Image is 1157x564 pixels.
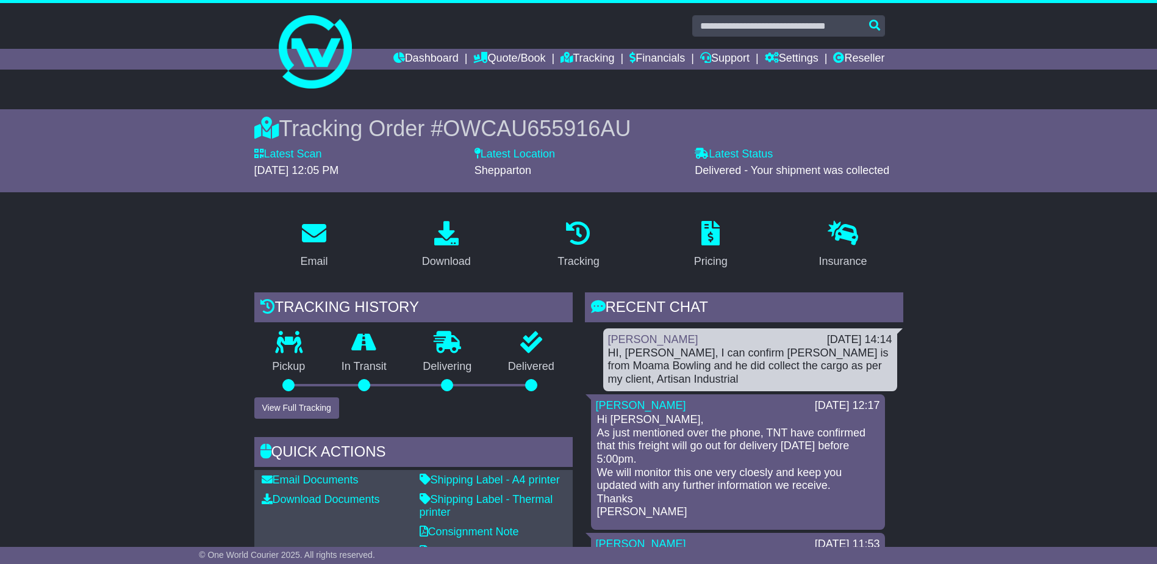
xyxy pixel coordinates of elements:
div: Quick Actions [254,437,573,470]
div: HI, [PERSON_NAME], I can confirm [PERSON_NAME] is from Moama Bowling and he did collect the cargo... [608,347,892,386]
a: Support [700,49,750,70]
a: Pricing [686,217,736,274]
div: Pricing [694,253,728,270]
a: Download [414,217,479,274]
a: Dashboard [393,49,459,70]
a: Quote/Book [473,49,545,70]
p: Delivered [490,360,573,374]
label: Latest Scan [254,148,322,161]
a: Shipping Label - Thermal printer [420,493,553,519]
label: Latest Status [695,148,773,161]
div: Tracking [557,253,599,270]
a: [PERSON_NAME] [608,333,698,345]
p: Hi [PERSON_NAME], As just mentioned over the phone, TNT have confirmed that this freight will go ... [597,413,879,519]
div: Tracking history [254,292,573,325]
button: View Full Tracking [254,397,339,419]
a: Tracking [561,49,614,70]
div: Email [300,253,328,270]
div: Insurance [819,253,867,270]
a: Insurance [811,217,875,274]
span: Delivered - Your shipment was collected [695,164,889,176]
span: Shepparton [475,164,531,176]
div: RECENT CHAT [585,292,903,325]
div: Tracking Order # [254,115,903,142]
span: [DATE] 12:05 PM [254,164,339,176]
a: Download Documents [262,493,380,505]
label: Latest Location [475,148,555,161]
p: Pickup [254,360,324,374]
a: Financials [629,49,685,70]
p: Delivering [405,360,490,374]
a: Original Address Label [420,545,539,557]
a: Email [292,217,335,274]
div: [DATE] 11:53 [815,538,880,551]
a: Tracking [550,217,607,274]
a: Consignment Note [420,526,519,538]
span: OWCAU655916AU [443,116,631,141]
a: Email Documents [262,474,359,486]
div: Download [422,253,471,270]
a: Settings [765,49,818,70]
p: In Transit [323,360,405,374]
a: [PERSON_NAME] [596,538,686,550]
a: Reseller [833,49,884,70]
div: [DATE] 14:14 [827,333,892,347]
a: Shipping Label - A4 printer [420,474,560,486]
span: © One World Courier 2025. All rights reserved. [199,550,375,560]
div: [DATE] 12:17 [815,399,880,413]
a: [PERSON_NAME] [596,399,686,411]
